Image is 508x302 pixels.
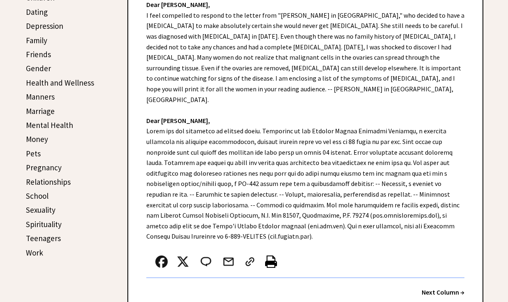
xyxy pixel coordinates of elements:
img: mail.png [222,256,235,268]
a: Relationships [26,177,71,187]
a: Next Column → [422,288,464,296]
a: Spirituality [26,219,62,229]
a: Work [26,248,43,258]
strong: Dear [PERSON_NAME], [146,116,210,125]
a: Manners [26,92,55,102]
a: Family [26,35,47,45]
a: Gender [26,63,51,73]
img: x_small.png [177,256,189,268]
img: facebook.png [155,256,168,268]
strong: Dear [PERSON_NAME], [146,0,210,9]
a: Teenagers [26,233,61,243]
img: link_02.png [244,256,256,268]
a: Sexuality [26,205,55,215]
a: Mental Health [26,120,73,130]
a: Depression [26,21,63,31]
a: Pets [26,149,41,158]
a: Marriage [26,106,55,116]
a: Pregnancy [26,163,62,172]
img: printer%20icon.png [265,256,277,268]
img: message_round%202.png [199,256,213,268]
a: Friends [26,49,51,59]
a: Money [26,134,48,144]
a: School [26,191,48,201]
a: Health and Wellness [26,78,94,88]
a: Dating [26,7,48,17]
